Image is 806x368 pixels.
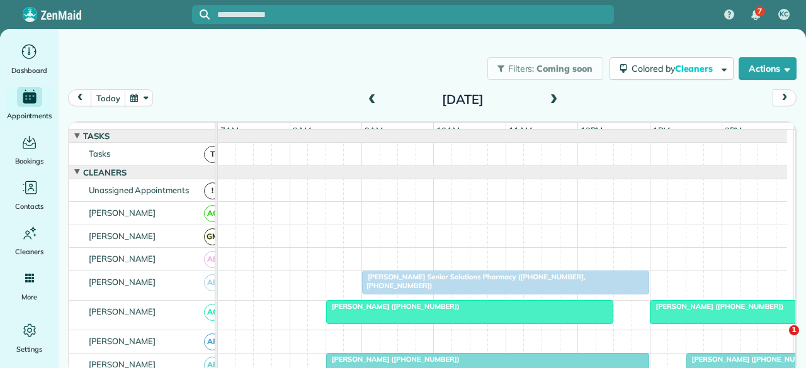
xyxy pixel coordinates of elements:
span: T [204,146,221,163]
span: AB [204,274,221,291]
span: AC [204,304,221,321]
span: [PERSON_NAME] [86,208,159,218]
span: Contacts [15,200,43,213]
span: ! [204,182,221,199]
span: AB [204,251,221,268]
span: AF [204,333,221,350]
span: 9am [362,125,385,135]
span: [PERSON_NAME] [86,336,159,346]
span: [PERSON_NAME] ([PHONE_NUMBER]) [326,355,460,364]
span: Filters: [508,63,535,74]
span: [PERSON_NAME] Senior Solutions Pharmacy ([PHONE_NUMBER], [PHONE_NUMBER]) [361,272,586,290]
span: 1 [789,325,799,335]
span: More [21,291,37,303]
a: Cleaners [5,223,54,258]
div: 7 unread notifications [742,1,769,29]
span: Tasks [81,131,112,141]
span: Cleaners [81,167,129,177]
iframe: Intercom live chat [763,325,793,355]
span: 2pm [722,125,744,135]
button: next [773,89,797,106]
span: AC [204,205,221,222]
span: Colored by [632,63,717,74]
span: [PERSON_NAME] [86,277,159,287]
span: Coming soon [536,63,593,74]
span: Unassigned Appointments [86,185,191,195]
span: 11am [506,125,535,135]
a: Dashboard [5,42,54,77]
span: 10am [434,125,462,135]
button: prev [68,89,92,106]
span: [PERSON_NAME] ([PHONE_NUMBER]) [326,302,460,311]
span: 7 [758,6,762,16]
span: 7am [218,125,241,135]
button: Colored byCleaners [610,57,734,80]
button: Focus search [192,9,210,20]
span: [PERSON_NAME] [86,306,159,316]
span: [PERSON_NAME] [86,231,159,241]
button: today [91,89,125,106]
span: KC [780,9,788,20]
a: Bookings [5,132,54,167]
a: Appointments [5,87,54,122]
svg: Focus search [200,9,210,20]
a: Contacts [5,177,54,213]
span: Dashboard [11,64,47,77]
span: Appointments [7,109,52,122]
span: Tasks [86,148,113,159]
h2: [DATE] [384,92,542,106]
span: [PERSON_NAME] ([PHONE_NUMBER]) [649,302,784,311]
span: GM [204,228,221,245]
span: 1pm [650,125,673,135]
span: Cleaners [15,245,43,258]
button: Actions [739,57,797,80]
span: Settings [16,343,43,355]
span: Bookings [15,155,44,167]
span: 12pm [578,125,605,135]
span: [PERSON_NAME] [86,254,159,264]
span: Cleaners [675,63,715,74]
span: 8am [290,125,314,135]
a: Settings [5,320,54,355]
